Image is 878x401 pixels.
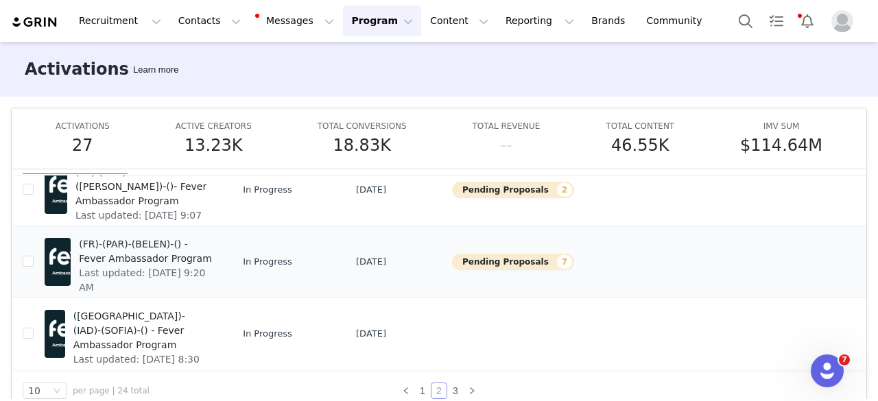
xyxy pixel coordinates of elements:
img: grin logo [11,16,59,29]
span: TOTAL REVENUE [473,121,541,131]
iframe: Intercom live chat [811,354,844,387]
span: Last updated: [DATE] 9:07 AM [75,208,213,237]
span: In Progress [243,327,292,341]
button: Contacts [170,5,249,36]
img: placeholder-profile.jpg [831,10,853,32]
span: TOTAL CONVERSIONS [318,121,407,131]
button: Pending Proposals7 [452,254,574,270]
button: Messages [250,5,342,36]
li: Previous Page [398,382,414,399]
span: In Progress [243,255,292,269]
span: 7 [839,354,850,365]
h5: -- [500,133,512,158]
li: 3 [447,382,464,399]
button: Search [731,5,761,36]
li: Next Page [464,382,480,399]
span: (FR)-(PAR)-(BELEN)-() - Fever Ambassador Program [79,237,213,266]
button: Content [422,5,497,36]
span: IMV SUM [763,121,800,131]
i: icon: down [53,387,61,396]
h5: 27 [72,133,93,158]
a: 1 [415,383,430,398]
span: [DATE] [356,255,386,269]
a: ([GEOGRAPHIC_DATA])-(IAD)-(SOFIA)-() - Fever Ambassador ProgramLast updated: [DATE] 8:30 AM [45,306,221,361]
a: 3 [448,383,463,398]
span: Last updated: [DATE] 9:20 AM [79,266,213,295]
button: Notifications [792,5,822,36]
i: icon: right [468,387,476,395]
span: per page | 24 total [73,385,150,397]
button: Profile [823,10,867,32]
h5: $114.64M [740,133,822,158]
h5: 13.23K [185,133,242,158]
span: ACTIVATIONS [56,121,110,131]
a: (FR)-(PAR)-(BELEN)-() - Fever Ambassador ProgramLast updated: [DATE] 9:20 AM [45,234,221,289]
li: 2 [431,382,447,399]
li: 1 [414,382,431,399]
h5: 46.55K [611,133,669,158]
a: (ES)-(BCN)-([PERSON_NAME])-()- Fever Ambassador ProgramLast updated: [DATE] 9:07 AM [45,162,221,217]
span: [DATE] [356,327,386,341]
a: Community [639,5,717,36]
h3: Activations [25,57,129,82]
button: Reporting [497,5,582,36]
a: Tasks [761,5,792,36]
button: Recruitment [71,5,169,36]
span: ([GEOGRAPHIC_DATA])-(IAD)-(SOFIA)-() - Fever Ambassador Program [73,309,213,352]
div: 10 [28,383,40,398]
a: Brands [583,5,637,36]
a: 2 [431,383,447,398]
button: Pending Proposals2 [452,182,574,198]
h5: 18.83K [333,133,390,158]
i: icon: left [402,387,410,395]
span: Last updated: [DATE] 8:30 AM [73,352,213,381]
div: Tooltip anchor [130,63,181,77]
span: TOTAL CONTENT [606,121,674,131]
span: ACTIVE CREATORS [176,121,252,131]
span: (ES)-(BCN)-([PERSON_NAME])-()- Fever Ambassador Program [75,165,213,208]
button: Program [343,5,421,36]
span: In Progress [243,183,292,197]
span: [DATE] [356,183,386,197]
